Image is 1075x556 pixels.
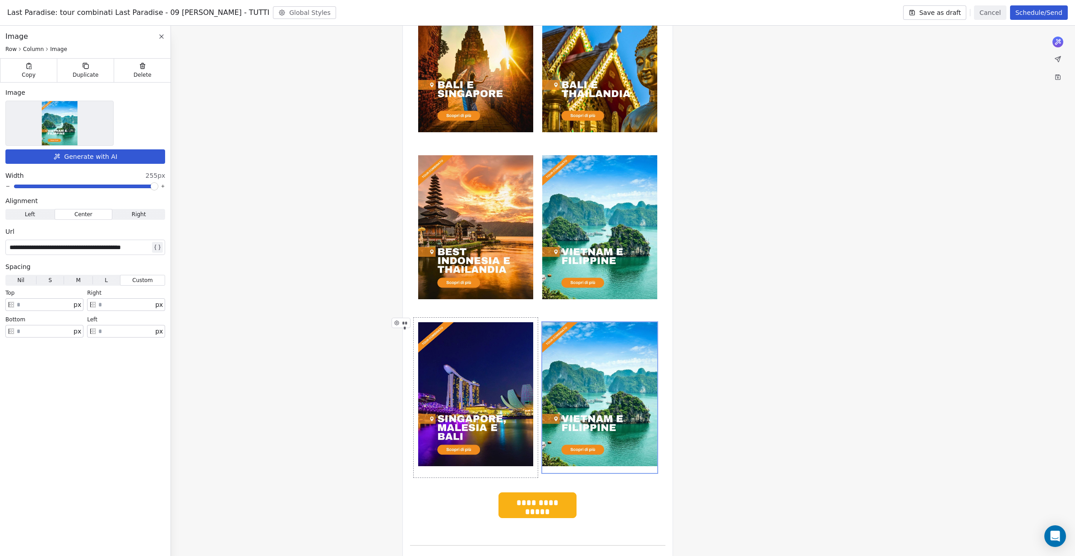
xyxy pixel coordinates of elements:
[155,300,163,310] span: px
[5,149,165,164] button: Generate with AI
[1010,5,1068,20] button: Schedule/Send
[22,71,36,79] span: Copy
[87,316,165,323] div: left
[903,5,967,20] button: Save as draft
[23,46,44,53] span: Column
[18,276,25,284] span: Nil
[5,227,14,236] span: Url
[5,31,28,42] span: Image
[42,101,78,145] img: Selected image
[5,46,17,53] span: Row
[25,210,35,218] span: Left
[5,88,25,97] span: Image
[74,327,81,336] span: px
[5,196,38,205] span: Alignment
[1044,525,1066,547] div: Open Intercom Messenger
[134,71,152,79] span: Delete
[7,7,269,18] span: Last Paradise: tour combinati Last Paradise - 09 [PERSON_NAME] - TUTTI
[76,276,80,284] span: M
[74,300,81,310] span: px
[974,5,1006,20] button: Cancel
[48,276,52,284] span: S
[145,171,165,180] span: 255px
[5,289,83,297] div: top
[132,210,146,218] span: Right
[5,262,31,271] span: Spacing
[73,71,98,79] span: Duplicate
[155,327,163,336] span: px
[273,6,336,19] button: Global Styles
[105,276,108,284] span: L
[5,316,83,323] div: bottom
[87,289,165,297] div: right
[5,171,24,180] span: Width
[50,46,67,53] span: Image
